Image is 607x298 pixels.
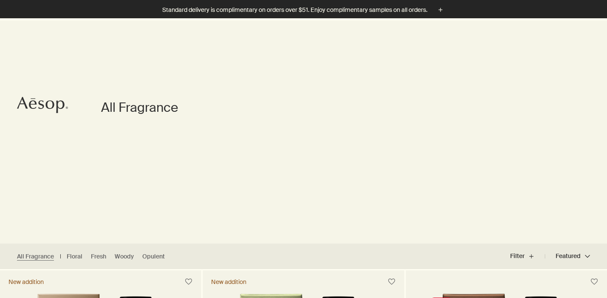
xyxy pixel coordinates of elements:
h1: All Fragrance [101,99,178,116]
a: All Fragrance [17,253,54,261]
p: Standard delivery is complimentary on orders over $51. Enjoy complimentary samples on all orders. [162,6,427,14]
button: Save to cabinet [384,274,399,289]
a: Floral [67,253,82,261]
a: Opulent [142,253,165,261]
div: New addition [8,278,44,286]
a: Woody [115,253,134,261]
button: Filter [510,246,545,267]
button: Save to cabinet [181,274,196,289]
button: Standard delivery is complimentary on orders over $51. Enjoy complimentary samples on all orders. [162,5,445,15]
button: Save to cabinet [587,274,602,289]
button: Featured [545,246,590,267]
svg: Aesop [17,96,68,114]
a: Fresh [91,253,106,261]
div: New addition [211,278,246,286]
a: Aesop [15,94,70,118]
